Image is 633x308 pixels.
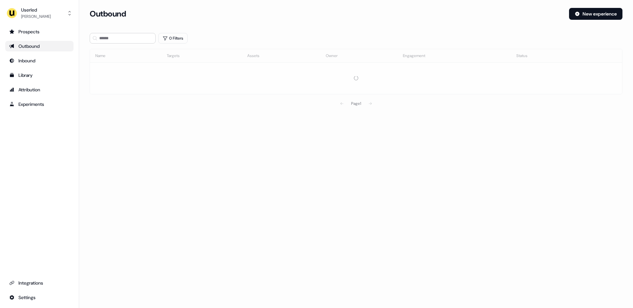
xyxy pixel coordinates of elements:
a: Go to outbound experience [5,41,74,51]
div: Library [9,72,70,78]
a: Go to integrations [5,278,74,288]
h3: Outbound [90,9,126,19]
a: Go to Inbound [5,55,74,66]
div: [PERSON_NAME] [21,13,51,20]
div: Prospects [9,28,70,35]
div: Experiments [9,101,70,108]
div: Attribution [9,86,70,93]
div: Inbound [9,57,70,64]
a: Go to prospects [5,26,74,37]
button: Userled[PERSON_NAME] [5,5,74,21]
div: Settings [9,294,70,301]
a: Go to integrations [5,292,74,303]
div: Userled [21,7,51,13]
button: New experience [569,8,622,20]
a: Go to experiments [5,99,74,109]
div: Integrations [9,280,70,286]
button: 0 Filters [158,33,188,44]
a: Go to attribution [5,84,74,95]
a: Go to templates [5,70,74,80]
div: Outbound [9,43,70,49]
